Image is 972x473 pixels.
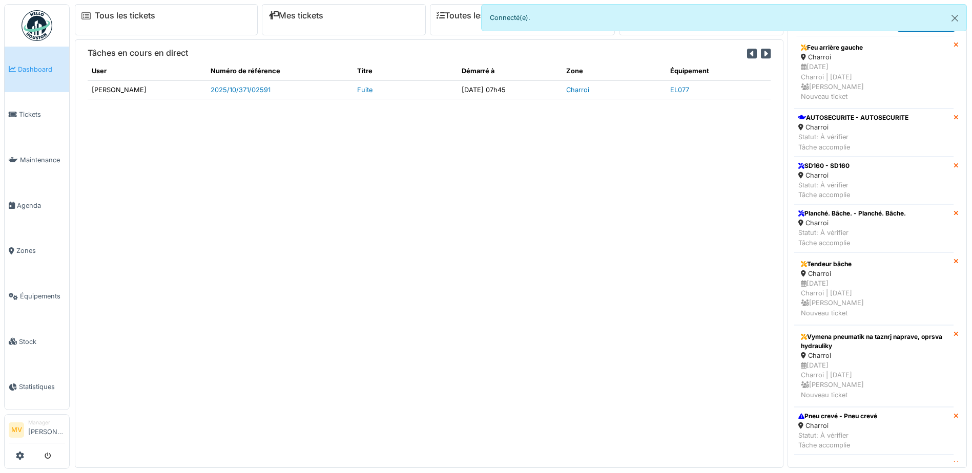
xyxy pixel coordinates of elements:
[798,180,850,200] div: Statut: À vérifier Tâche accomplie
[794,407,954,455] a: Pneu crevé - Pneu crevé Charroi Statut: À vérifierTâche accomplie
[5,364,69,410] a: Statistiques
[20,155,65,165] span: Maintenance
[798,122,908,132] div: Charroi
[794,204,954,252] a: Planché. Bâche. - Planché. Bâche. Charroi Statut: À vérifierTâche accomplie
[437,11,513,20] a: Toutes les tâches
[18,64,65,74] span: Dashboard
[801,332,947,351] div: Vymena pneumatik na taznrj naprave, oprsva hydrauliky
[670,86,689,94] a: EL077
[5,92,69,138] a: Tickets
[798,218,906,228] div: Charroi
[562,62,667,80] th: Zone
[798,161,850,170] div: SD160 - SD160
[481,4,967,31] div: Connecté(e).
[5,183,69,228] a: Agenda
[794,109,954,157] a: AUTOSECURITE - AUTOSECURITE Charroi Statut: À vérifierTâche accomplie
[458,62,562,80] th: Démarré à
[794,252,954,325] a: Tendeur bâche Charroi [DATE]Charroi | [DATE] [PERSON_NAME]Nouveau ticket
[95,11,155,20] a: Tous les tickets
[794,325,954,407] a: Vymena pneumatik na taznrj naprave, oprsva hydrauliky Charroi [DATE]Charroi | [DATE] [PERSON_NAME...
[268,11,323,20] a: Mes tickets
[798,132,908,152] div: Statut: À vérifier Tâche accomplie
[5,47,69,92] a: Dashboard
[206,62,354,80] th: Numéro de référence
[666,62,771,80] th: Équipement
[801,278,947,318] div: [DATE] Charroi | [DATE] [PERSON_NAME] Nouveau ticket
[19,337,65,347] span: Stock
[9,419,65,443] a: MV Manager[PERSON_NAME]
[19,110,65,119] span: Tickets
[943,5,966,32] button: Close
[16,246,65,255] span: Zones
[801,351,947,360] div: Charroi
[798,170,850,180] div: Charroi
[801,43,947,52] div: Feu arrière gauche
[798,113,908,122] div: AUTOSECURITE - AUTOSECURITE
[794,157,954,205] a: SD160 - SD160 Charroi Statut: À vérifierTâche accomplie
[20,291,65,301] span: Équipements
[801,62,947,101] div: [DATE] Charroi | [DATE] [PERSON_NAME] Nouveau ticket
[19,382,65,392] span: Statistiques
[5,137,69,183] a: Maintenance
[28,419,65,426] div: Manager
[798,421,877,431] div: Charroi
[92,67,107,75] span: translation missing: fr.shared.user
[801,260,947,269] div: Tendeur bâche
[88,80,206,99] td: [PERSON_NAME]
[353,62,458,80] th: Titre
[801,52,947,62] div: Charroi
[28,419,65,441] li: [PERSON_NAME]
[22,10,52,41] img: Badge_color-CXgf-gQk.svg
[801,269,947,278] div: Charroi
[9,422,24,438] li: MV
[88,48,188,58] h6: Tâches en cours en direct
[5,228,69,274] a: Zones
[801,360,947,400] div: [DATE] Charroi | [DATE] [PERSON_NAME] Nouveau ticket
[794,36,954,109] a: Feu arrière gauche Charroi [DATE]Charroi | [DATE] [PERSON_NAME]Nouveau ticket
[798,228,906,247] div: Statut: À vérifier Tâche accomplie
[458,80,562,99] td: [DATE] 07h45
[17,201,65,210] span: Agenda
[798,209,906,218] div: Planché. Bâche. - Planché. Bâche.
[357,86,373,94] a: Fuite
[211,86,271,94] a: 2025/10/371/02591
[5,273,69,319] a: Équipements
[798,412,877,421] div: Pneu crevé - Pneu crevé
[798,431,877,450] div: Statut: À vérifier Tâche accomplie
[5,319,69,364] a: Stock
[566,86,589,94] a: Charroi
